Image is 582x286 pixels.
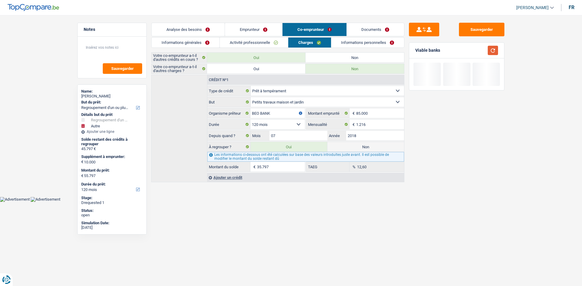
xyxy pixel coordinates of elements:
label: Votre co-emprunteur a-t-il d'autres crédits en cours ? [152,53,207,62]
label: Depuis quand ? [207,131,251,140]
label: Votre co-emprunteur a-t-il d'autres charges ? [152,64,207,74]
a: Documents [347,23,404,36]
div: Les informations ci-dessous ont été calculées sur base des valeurs introduites juste avant. Il es... [207,152,404,162]
a: Informations générales [152,38,219,48]
label: À regrouper ? [207,142,251,152]
img: Advertisement [31,197,60,202]
div: Ajouter un crédit [207,173,404,182]
label: Non [327,142,404,152]
div: Stage: [81,196,143,200]
div: [PERSON_NAME] [81,94,143,99]
label: Mois [251,131,269,140]
button: Sauvegarder [103,63,142,74]
label: Organisme prêteur [207,108,250,118]
div: Name: [81,89,143,94]
a: Charges [288,38,331,48]
label: Montant du prêt: [81,168,142,173]
a: Emprunteur [225,23,282,36]
span: Sauvegarder [111,67,134,71]
div: Drequested 1 [81,200,143,205]
span: € [350,108,356,118]
label: But du prêt: [81,100,142,105]
label: But [207,97,251,107]
div: Ajouter une ligne [81,130,143,134]
img: TopCompare Logo [8,4,59,11]
a: Activité professionnelle [220,38,288,48]
label: Montant emprunté [306,108,350,118]
a: Analyse des besoins [152,23,225,36]
div: Viable banks [415,48,440,53]
div: Crédit nº1 [207,78,230,82]
span: % [350,162,357,172]
span: € [350,120,356,129]
span: € [81,159,83,164]
h5: Notes [84,27,140,32]
span: € [81,173,83,178]
label: Type de crédit [207,86,251,96]
input: MM [269,131,327,140]
label: Oui [207,64,306,74]
span: [PERSON_NAME] [516,5,549,10]
input: AAAA [346,131,404,140]
div: [DATE] [81,225,143,230]
button: Sauvegarder [459,23,504,36]
div: 45.797 € [81,146,143,151]
label: Montant du solde [207,162,250,172]
a: Co-emprunteur [283,23,346,36]
a: Informations personnelles [331,38,404,48]
label: TAEG [306,162,350,172]
div: Simulation Date: [81,221,143,225]
div: Status: [81,208,143,213]
label: Non [306,64,404,74]
label: Durée du prêt: [81,182,142,187]
label: Oui [207,53,306,62]
div: fr [569,5,574,10]
label: Année [327,131,346,140]
label: Oui [251,142,327,152]
label: Mensualité [306,120,350,129]
div: Solde restant des crédits à regrouper [81,137,143,146]
label: Supplément à emprunter: [81,154,142,159]
span: € [250,162,257,172]
div: open [81,213,143,218]
label: Non [306,53,404,62]
a: [PERSON_NAME] [511,3,554,13]
div: Détails but du prêt [81,112,143,117]
label: Durée [207,120,250,129]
